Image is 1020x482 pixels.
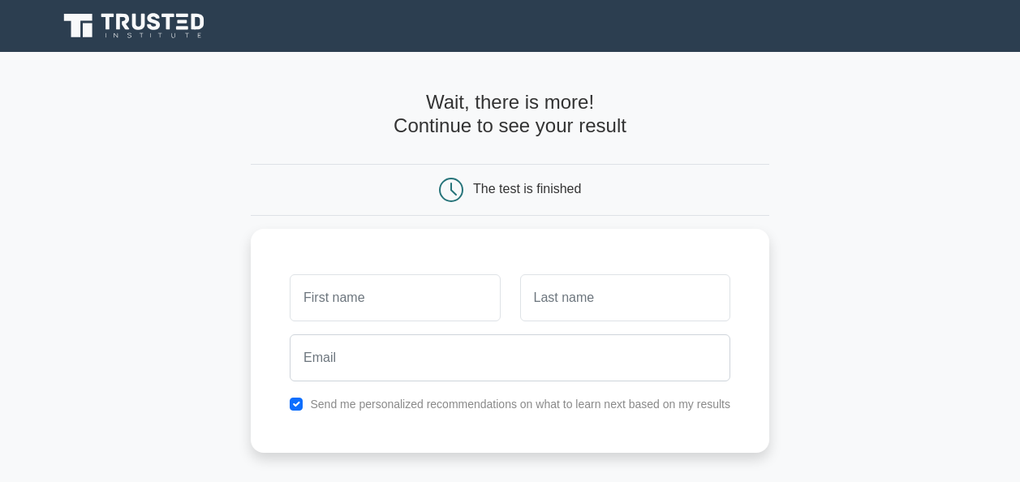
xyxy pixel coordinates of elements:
label: Send me personalized recommendations on what to learn next based on my results [310,398,730,411]
input: Last name [520,274,730,321]
div: The test is finished [473,182,581,196]
input: First name [290,274,500,321]
h4: Wait, there is more! Continue to see your result [251,91,769,138]
input: Email [290,334,730,381]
